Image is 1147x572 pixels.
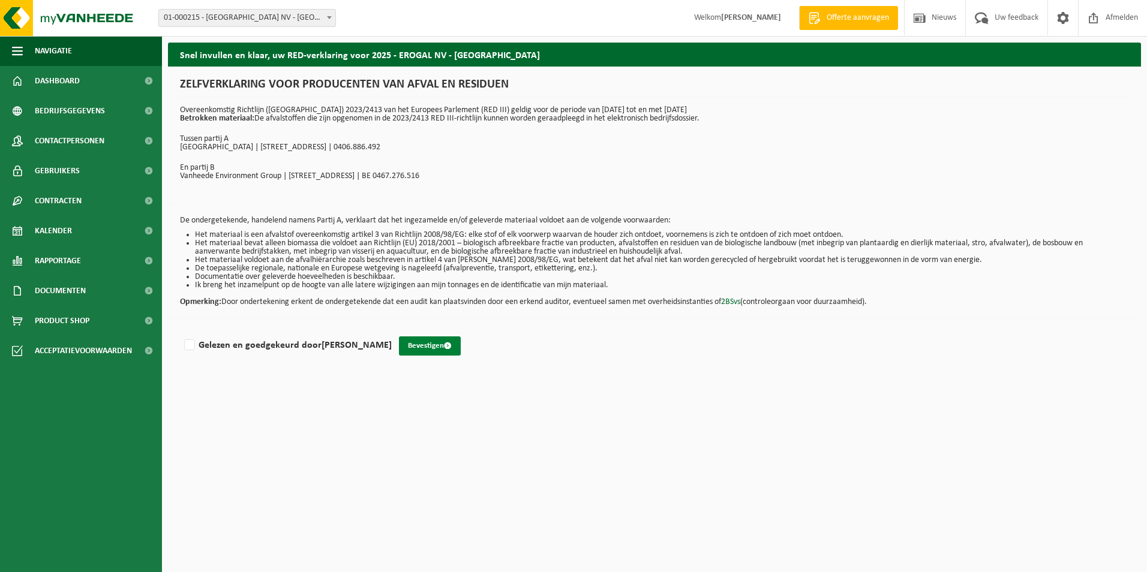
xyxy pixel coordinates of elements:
li: Het materiaal is een afvalstof overeenkomstig artikel 3 van Richtlijn 2008/98/EG: elke stof of el... [195,231,1129,239]
strong: Betrokken materiaal: [180,114,254,123]
p: [GEOGRAPHIC_DATA] | [STREET_ADDRESS] | 0406.886.492 [180,143,1129,152]
p: Door ondertekening erkent de ondergetekende dat een audit kan plaatsvinden door een erkend audito... [180,290,1129,306]
li: Ik breng het inzamelpunt op de hoogte van alle latere wijzigingen aan mijn tonnages en de identif... [195,281,1129,290]
li: De toepasselijke regionale, nationale en Europese wetgeving is nageleefd (afvalpreventie, transpo... [195,264,1129,273]
span: Offerte aanvragen [824,12,892,24]
span: Contracten [35,186,82,216]
span: Documenten [35,276,86,306]
a: Offerte aanvragen [799,6,898,30]
p: Vanheede Environment Group | [STREET_ADDRESS] | BE 0467.276.516 [180,172,1129,180]
li: Het materiaal voldoet aan de afvalhiërarchie zoals beschreven in artikel 4 van [PERSON_NAME] 2008... [195,256,1129,264]
p: De ondergetekende, handelend namens Partij A, verklaart dat het ingezamelde en/of geleverde mater... [180,216,1129,225]
span: Gebruikers [35,156,80,186]
span: Acceptatievoorwaarden [35,336,132,366]
p: Tussen partij A [180,135,1129,143]
a: 2BSvs [721,297,740,306]
span: Navigatie [35,36,72,66]
h2: Snel invullen en klaar, uw RED-verklaring voor 2025 - EROGAL NV - [GEOGRAPHIC_DATA] [168,43,1141,66]
p: En partij B [180,164,1129,172]
span: Kalender [35,216,72,246]
li: Documentatie over geleverde hoeveelheden is beschikbaar. [195,273,1129,281]
p: Overeenkomstig Richtlijn ([GEOGRAPHIC_DATA]) 2023/2413 van het Europees Parlement (RED III) geldi... [180,106,1129,123]
button: Bevestigen [399,336,461,356]
span: 01-000215 - EROGAL NV - OOSTNIEUWKERKE [158,9,336,27]
span: Contactpersonen [35,126,104,156]
li: Het materiaal bevat alleen biomassa die voldoet aan Richtlijn (EU) 2018/2001 – biologisch afbreek... [195,239,1129,256]
strong: [PERSON_NAME] [322,341,392,350]
h1: ZELFVERKLARING VOOR PRODUCENTEN VAN AFVAL EN RESIDUEN [180,79,1129,97]
span: Product Shop [35,306,89,336]
span: Dashboard [35,66,80,96]
strong: [PERSON_NAME] [721,13,781,22]
span: Bedrijfsgegevens [35,96,105,126]
label: Gelezen en goedgekeurd door [182,336,392,354]
strong: Opmerking: [180,297,221,306]
span: Rapportage [35,246,81,276]
span: 01-000215 - EROGAL NV - OOSTNIEUWKERKE [159,10,335,26]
